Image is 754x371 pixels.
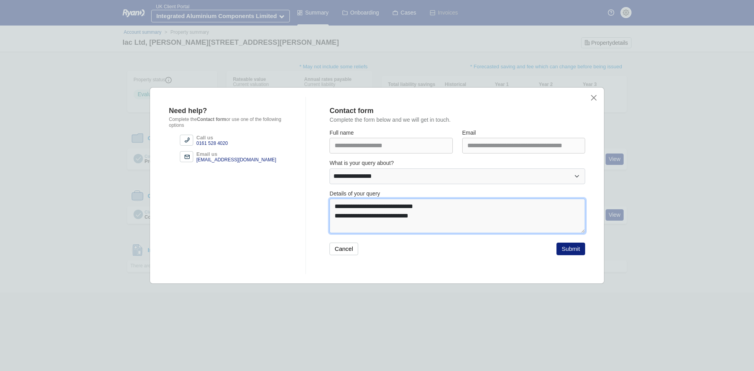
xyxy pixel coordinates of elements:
[197,117,226,122] b: Contact form
[462,130,476,137] label: Email
[169,106,291,115] div: Need help?
[196,157,276,163] div: [EMAIL_ADDRESS][DOMAIN_NAME]
[556,243,585,255] button: Submit
[329,243,358,255] button: Cancel
[329,117,585,123] p: Complete the form below and we will get in touch.
[196,151,276,157] div: Email us
[196,135,228,141] div: Call us
[589,94,598,102] button: close
[169,117,291,128] p: Complete the or use one of the following options
[329,106,576,115] div: Contact form
[196,141,228,146] div: 0161 528 4020
[329,130,353,137] label: Full name
[329,160,393,167] label: What is your query about?
[329,190,380,197] label: Details of your query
